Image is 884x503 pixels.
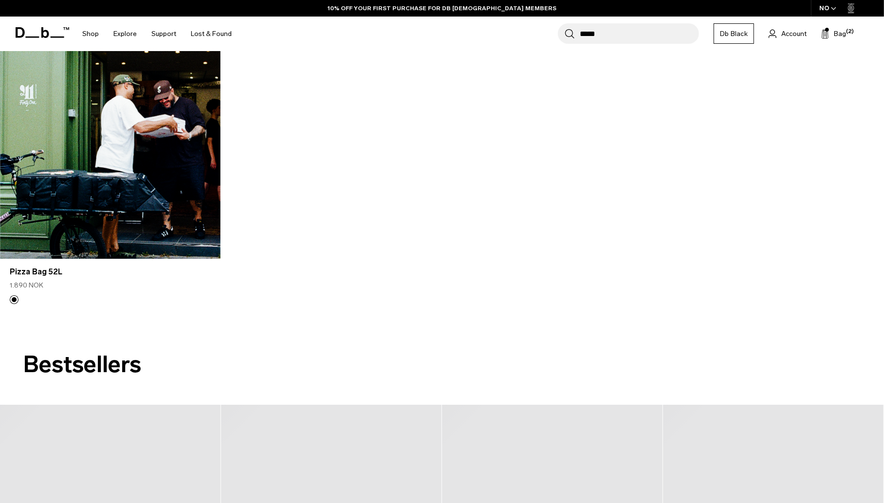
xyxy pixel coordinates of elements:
[151,17,176,51] a: Support
[846,28,854,36] span: (2)
[10,295,18,304] button: Black Out
[328,4,556,13] a: 10% OFF YOUR FIRST PURCHASE FOR DB [DEMOGRAPHIC_DATA] MEMBERS
[113,17,137,51] a: Explore
[75,17,239,51] nav: Main Navigation
[191,17,232,51] a: Lost & Found
[834,29,846,39] span: Bag
[769,28,807,39] a: Account
[23,347,861,382] h2: Bestsellers
[714,23,754,44] a: Db Black
[821,28,846,39] button: Bag (2)
[82,17,99,51] a: Shop
[10,266,211,278] a: Pizza Bag 52L
[10,280,43,290] span: 1.890 NOK
[781,29,807,39] span: Account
